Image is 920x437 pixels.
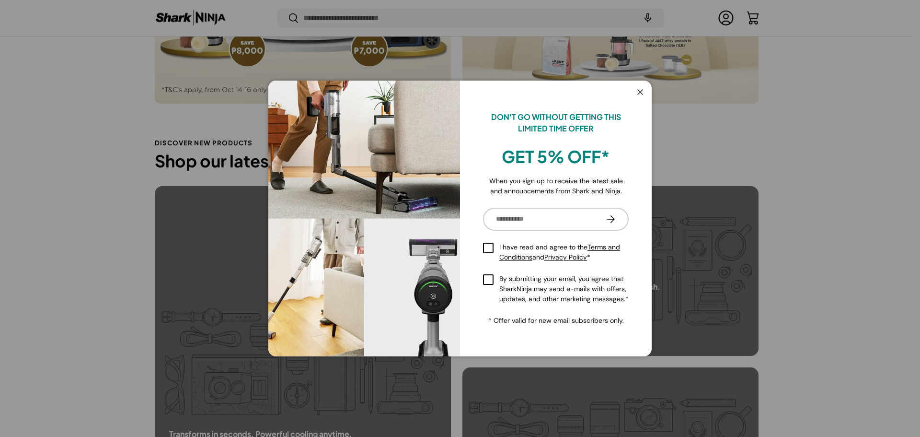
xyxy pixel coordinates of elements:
[483,111,629,134] p: DON'T GO WITHOUT GETTING THIS LIMITED TIME OFFER
[499,242,629,262] span: I have read and agree to the and *
[544,253,587,261] a: Privacy Policy
[483,176,629,196] p: When you sign up to receive the latest sale and announcements from Shark and Ninja.
[483,146,629,167] h2: GET 5% OFF*
[268,81,460,356] img: shark-kion-auto-empty-dock-iw3241ae-full-blast-living-room-cleaning-view-sharkninja-philippines
[499,274,629,304] span: By submitting your email, you agree that SharkNinja may send e-mails with offers, updates, and ot...
[483,316,629,326] p: * Offer valid for new email subscribers only.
